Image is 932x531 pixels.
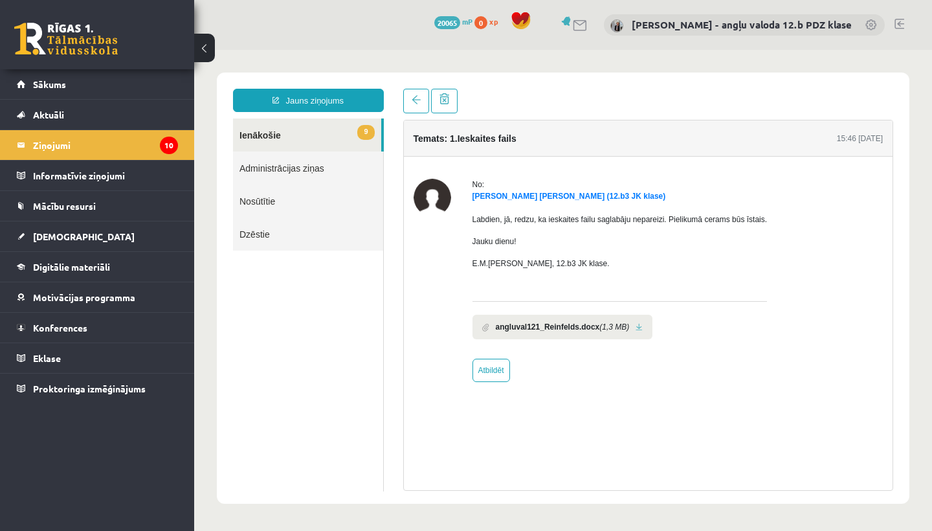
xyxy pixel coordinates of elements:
[278,186,573,198] p: Jauku dienu!
[39,102,189,135] a: Administrācijas ziņas
[17,221,178,251] a: [DEMOGRAPHIC_DATA]
[462,16,472,27] span: mP
[160,137,178,154] i: 10
[278,164,573,175] p: Labdien, jā, redzu, ka ieskaites failu saglabāju nepareizi. Pielikumā cerams būs īstais.
[33,352,61,364] span: Eklase
[17,252,178,282] a: Digitālie materiāli
[434,16,472,27] a: 20065 mP
[17,313,178,343] a: Konferences
[278,129,573,141] div: No:
[33,291,135,303] span: Motivācijas programma
[17,100,178,130] a: Aktuāli
[278,309,316,332] a: Atbildēt
[33,383,146,394] span: Proktoringa izmēģinājums
[219,84,322,94] h4: Temats: 1.Ieskaites fails
[33,109,64,120] span: Aktuāli
[17,69,178,99] a: Sākums
[17,282,178,312] a: Motivācijas programma
[405,271,435,283] i: (1,3 MB)
[643,83,689,95] div: 15:46 [DATE]
[33,78,66,90] span: Sākums
[33,261,110,273] span: Digitālie materiāli
[33,161,178,190] legend: Informatīvie ziņojumi
[33,200,96,212] span: Mācību resursi
[39,135,189,168] a: Nosūtītie
[17,374,178,403] a: Proktoringa izmēģinājums
[17,161,178,190] a: Informatīvie ziņojumi
[163,75,180,90] span: 9
[632,18,852,31] a: [PERSON_NAME] - angļu valoda 12.b PDZ klase
[33,130,178,160] legend: Ziņojumi
[610,19,623,32] img: Agnese Vaškūna - angļu valoda 12.b PDZ klase
[278,142,472,151] a: [PERSON_NAME] [PERSON_NAME] (12.b3 JK klase)
[33,322,87,333] span: Konferences
[39,39,190,62] a: Jauns ziņojums
[17,130,178,160] a: Ziņojumi10
[14,23,118,55] a: Rīgas 1. Tālmācības vidusskola
[474,16,504,27] a: 0 xp
[278,208,573,220] p: E.M.[PERSON_NAME], 12.b3 JK klase.
[219,129,257,166] img: Emīls Matiass Reinfelds
[302,271,406,283] b: angluval121_Reinfelds.docx
[39,69,187,102] a: 9Ienākošie
[434,16,460,29] span: 20065
[17,191,178,221] a: Mācību resursi
[474,16,487,29] span: 0
[39,168,189,201] a: Dzēstie
[489,16,498,27] span: xp
[17,343,178,373] a: Eklase
[33,231,135,242] span: [DEMOGRAPHIC_DATA]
